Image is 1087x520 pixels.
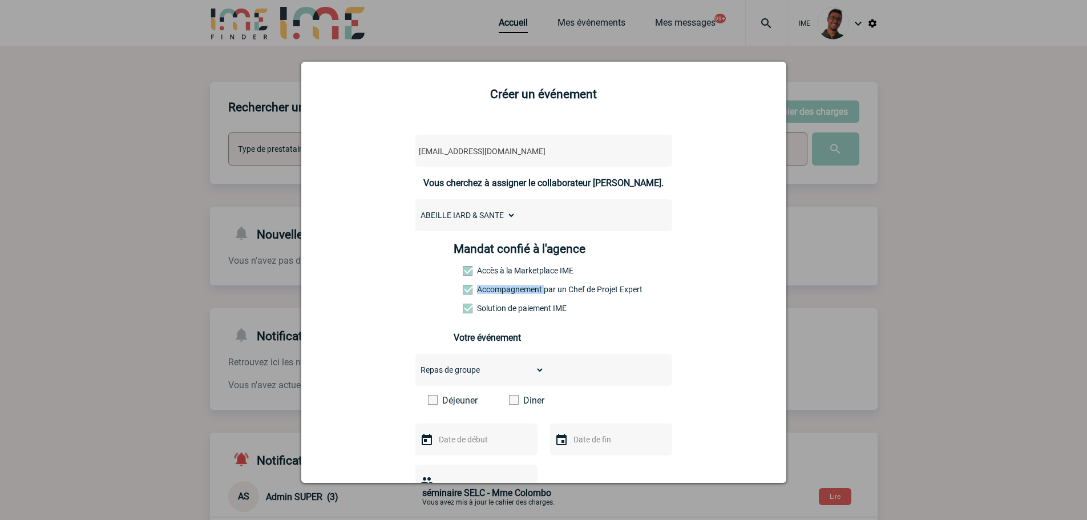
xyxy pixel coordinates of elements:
[414,143,614,159] span: gwenaelle.louvet@abeille-assurances.fr
[415,178,672,188] p: Vous cherchez à assigner le collaborateur [PERSON_NAME].
[454,242,585,256] h4: Mandat confié à l'agence
[316,87,772,101] h2: Créer un événement
[463,285,513,294] label: Prestation payante
[463,304,513,313] label: Conformité aux process achat client, Prise en charge de la facturation, Mutualisation de plusieur...
[454,332,633,343] h3: Votre événement
[571,432,649,447] input: Date de fin
[509,395,575,406] label: Diner
[436,432,515,447] input: Date de début
[428,395,494,406] label: Déjeuner
[463,266,513,275] label: Accès à la Marketplace IME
